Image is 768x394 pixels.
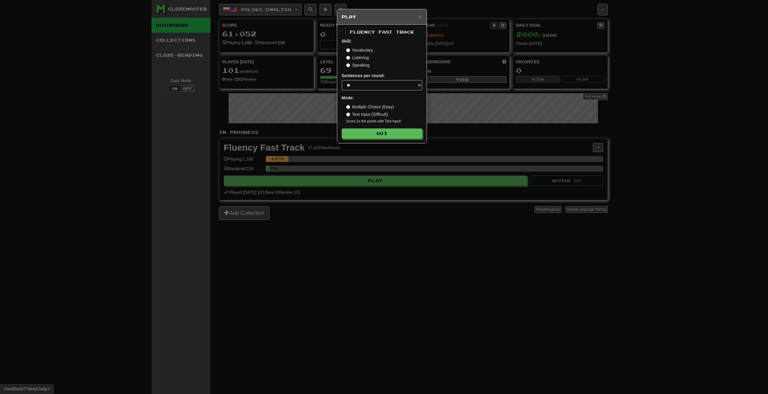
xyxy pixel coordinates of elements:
label: Speaking [346,62,370,68]
label: Text Input (Difficult) [346,111,388,117]
span: Fluency Fast Track [350,29,414,35]
label: Multiple Choice (Easy) [346,104,394,110]
span: × [418,13,422,20]
small: Score 2x the points with Text Input ! [346,119,422,124]
input: Multiple Choice (Easy) [346,105,350,109]
label: Vocabulary [346,47,373,53]
h5: Play [342,14,422,20]
button: Go [342,128,422,139]
strong: Skill: [342,39,352,44]
input: Speaking [346,63,350,67]
label: Listening [346,55,369,61]
strong: Mode: [342,95,354,100]
input: Vocabulary [346,48,350,52]
input: Listening [346,56,350,60]
label: Sentences per round: [342,73,385,79]
input: Text Input (Difficult) [346,113,350,116]
button: Close [418,13,422,20]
